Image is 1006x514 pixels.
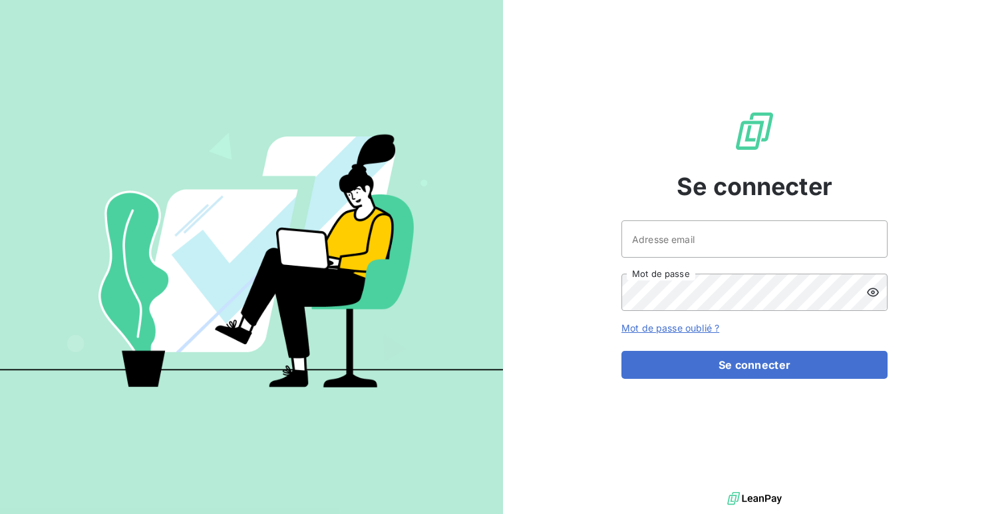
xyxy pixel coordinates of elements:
input: placeholder [621,220,888,258]
img: Logo LeanPay [733,110,776,152]
span: Se connecter [677,168,832,204]
a: Mot de passe oublié ? [621,322,719,334]
img: logo [727,489,782,509]
button: Se connecter [621,351,888,379]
